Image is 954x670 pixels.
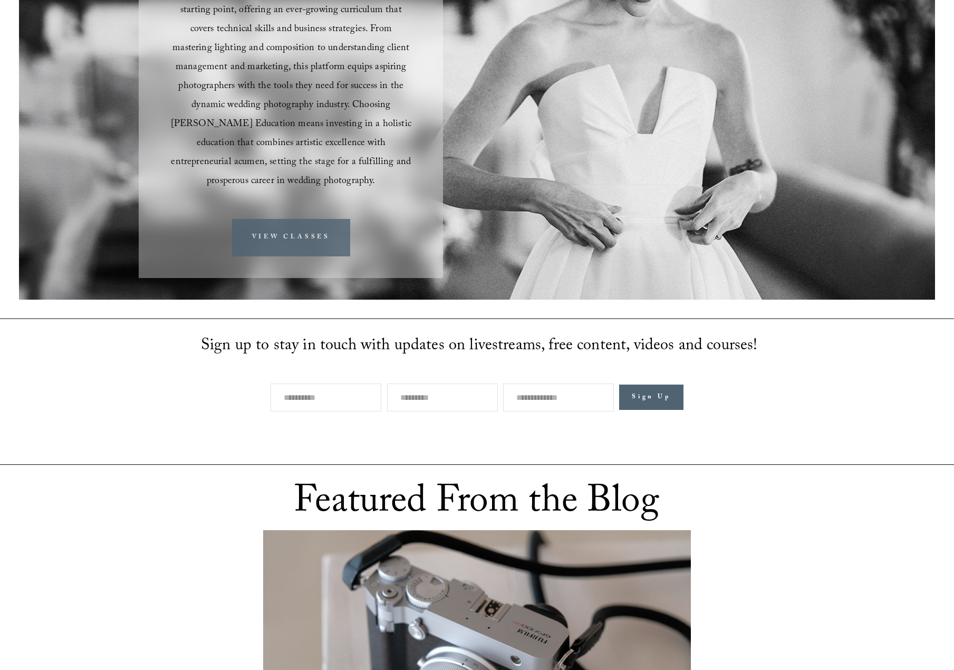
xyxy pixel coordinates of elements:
button: Sign Up [619,385,683,410]
span: Sign up to stay in touch with updates on livestreams, free content, videos and courses! [201,333,758,360]
span: Featured From the Blog [294,473,659,537]
a: VIEW CLASSES [232,219,350,256]
span: Sign Up [632,392,671,403]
